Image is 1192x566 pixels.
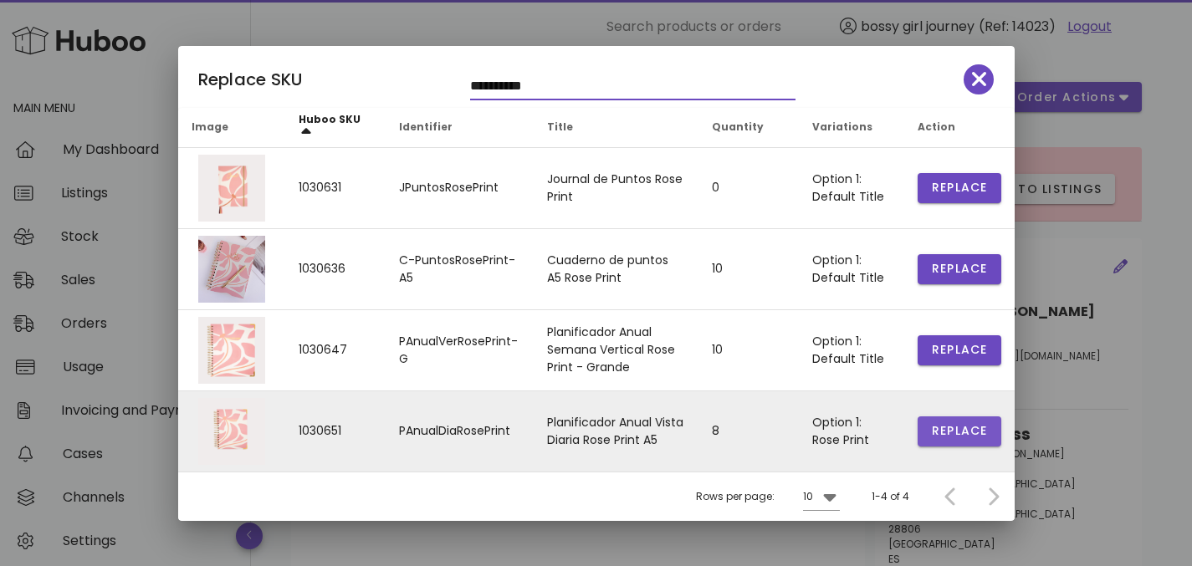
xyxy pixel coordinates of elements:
[27,43,40,57] img: website_grey.svg
[178,97,192,110] img: tab_keywords_by_traffic_grey.svg
[69,97,83,110] img: tab_domain_overview_orange.svg
[197,99,266,110] div: Palabras clave
[178,46,1015,108] div: Replace SKU
[47,27,82,40] div: v 4.0.25
[918,416,1001,446] button: Replace
[299,112,361,126] span: Huboo SKU
[931,179,988,196] span: Replace
[803,489,813,504] div: 10
[285,310,386,391] td: 1030647
[534,108,698,148] th: Title: Not sorted. Activate to sort ascending.
[698,148,799,229] td: 0
[799,310,903,391] td: Option 1: Default Title
[698,391,799,472] td: 8
[799,148,903,229] td: Option 1: Default Title
[918,335,1001,365] button: Replace
[27,27,40,40] img: logo_orange.svg
[285,148,386,229] td: 1030631
[178,108,285,148] th: Image
[192,120,228,134] span: Image
[386,148,535,229] td: JPuntosRosePrint
[812,120,872,134] span: Variations
[698,310,799,391] td: 10
[88,99,128,110] div: Dominio
[931,341,988,359] span: Replace
[285,229,386,310] td: 1030636
[696,472,840,521] div: Rows per page:
[534,229,698,310] td: Cuaderno de puntos A5 Rose Print
[931,422,988,440] span: Replace
[904,108,1015,148] th: Action
[43,43,187,57] div: Dominio: [DOMAIN_NAME]
[534,391,698,472] td: Planificador Anual Vista Diaria Rose Print A5
[386,229,535,310] td: C-PuntosRosePrint-A5
[872,489,909,504] div: 1-4 of 4
[386,108,535,148] th: Identifier: Not sorted. Activate to sort ascending.
[399,120,453,134] span: Identifier
[918,173,1001,203] button: Replace
[698,229,799,310] td: 10
[386,391,535,472] td: PAnualDiaRosePrint
[931,260,988,278] span: Replace
[386,310,535,391] td: PAnualVerRosePrint-G
[799,108,903,148] th: Variations
[698,108,799,148] th: Quantity
[918,120,955,134] span: Action
[534,310,698,391] td: Planificador Anual Semana Vertical Rose Print - Grande
[285,108,386,148] th: Huboo SKU: Sorted ascending. Activate to sort descending.
[799,229,903,310] td: Option 1: Default Title
[285,391,386,472] td: 1030651
[799,391,903,472] td: Option 1: Rose Print
[547,120,573,134] span: Title
[918,254,1001,284] button: Replace
[534,148,698,229] td: Journal de Puntos Rose Print
[712,120,764,134] span: Quantity
[803,483,840,510] div: 10Rows per page:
